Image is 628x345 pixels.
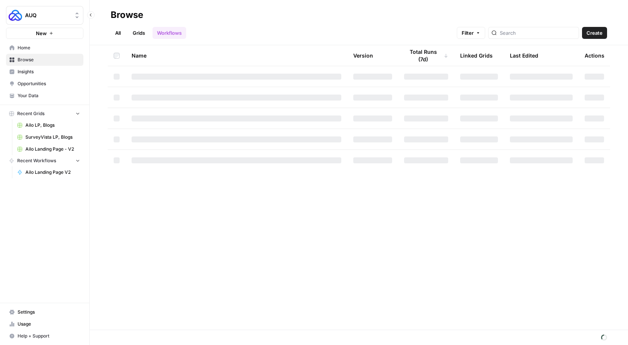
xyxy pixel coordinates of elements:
[6,28,83,39] button: New
[9,9,22,22] img: AUQ Logo
[132,45,341,66] div: Name
[18,92,80,99] span: Your Data
[18,56,80,63] span: Browse
[36,30,47,37] span: New
[585,45,604,66] div: Actions
[587,29,603,37] span: Create
[18,44,80,51] span: Home
[18,68,80,75] span: Insights
[25,169,80,176] span: Ailo Landing Page V2
[6,306,83,318] a: Settings
[111,9,143,21] div: Browse
[17,110,44,117] span: Recent Grids
[153,27,186,39] a: Workflows
[6,330,83,342] button: Help + Support
[510,45,538,66] div: Last Edited
[500,29,576,37] input: Search
[18,309,80,315] span: Settings
[18,80,80,87] span: Opportunities
[6,42,83,54] a: Home
[25,12,70,19] span: AUQ
[128,27,150,39] a: Grids
[18,321,80,327] span: Usage
[6,108,83,119] button: Recent Grids
[582,27,607,39] button: Create
[6,318,83,330] a: Usage
[18,333,80,339] span: Help + Support
[404,45,448,66] div: Total Runs (7d)
[14,131,83,143] a: SurveyVista LP, Blogs
[25,146,80,153] span: Ailo Landing Page - V2
[6,66,83,78] a: Insights
[462,29,474,37] span: Filter
[353,45,373,66] div: Version
[6,90,83,102] a: Your Data
[14,119,83,131] a: Ailo LP, Blogs
[17,157,56,164] span: Recent Workflows
[14,143,83,155] a: Ailo Landing Page - V2
[6,155,83,166] button: Recent Workflows
[25,134,80,141] span: SurveyVista LP, Blogs
[457,27,485,39] button: Filter
[25,122,80,129] span: Ailo LP, Blogs
[111,27,125,39] a: All
[460,45,493,66] div: Linked Grids
[14,166,83,178] a: Ailo Landing Page V2
[6,78,83,90] a: Opportunities
[6,6,83,25] button: Workspace: AUQ
[6,54,83,66] a: Browse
